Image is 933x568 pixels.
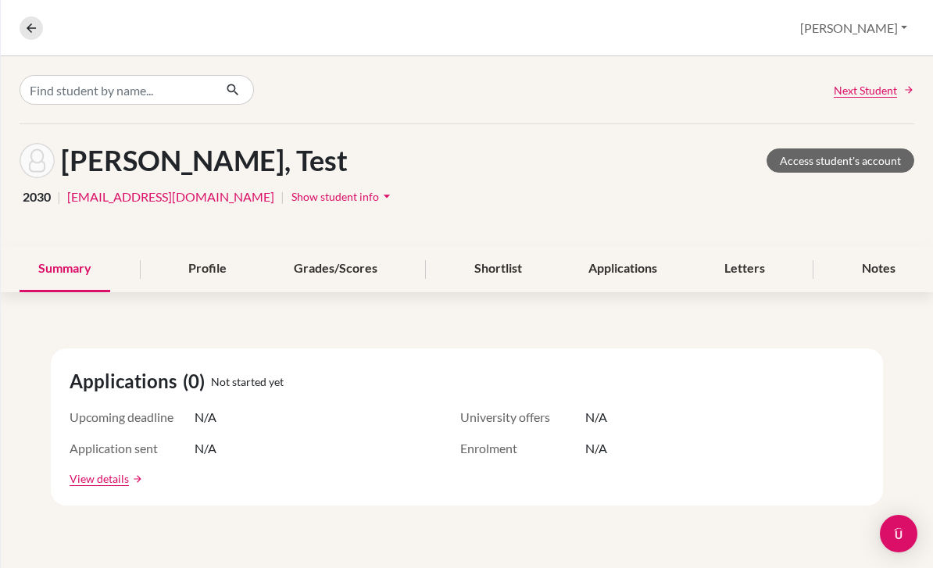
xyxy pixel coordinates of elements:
[23,188,51,206] span: 2030
[275,246,396,292] div: Grades/Scores
[195,439,216,458] span: N/A
[585,439,607,458] span: N/A
[456,246,541,292] div: Shortlist
[880,515,917,552] div: Open Intercom Messenger
[767,148,914,173] a: Access student's account
[834,82,897,98] span: Next Student
[843,246,914,292] div: Notes
[460,439,585,458] span: Enrolment
[61,144,348,177] h1: [PERSON_NAME], Test
[20,143,55,178] img: Test Nandin's avatar
[793,13,914,43] button: [PERSON_NAME]
[706,246,784,292] div: Letters
[183,367,211,395] span: (0)
[20,75,213,105] input: Find student by name...
[129,473,143,484] a: arrow_forward
[834,82,914,98] a: Next Student
[291,190,379,203] span: Show student info
[281,188,284,206] span: |
[170,246,245,292] div: Profile
[70,408,195,427] span: Upcoming deadline
[291,184,395,209] button: Show student infoarrow_drop_down
[20,246,110,292] div: Summary
[70,439,195,458] span: Application sent
[379,188,395,204] i: arrow_drop_down
[460,408,585,427] span: University offers
[585,408,607,427] span: N/A
[70,367,183,395] span: Applications
[211,373,284,390] span: Not started yet
[570,246,676,292] div: Applications
[195,408,216,427] span: N/A
[67,188,274,206] a: [EMAIL_ADDRESS][DOMAIN_NAME]
[70,470,129,487] a: View details
[57,188,61,206] span: |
